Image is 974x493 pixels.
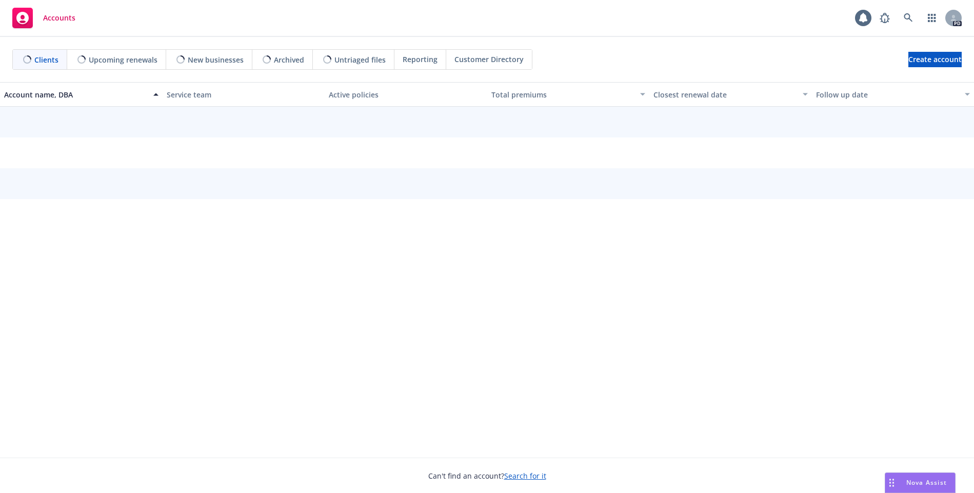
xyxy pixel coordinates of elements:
div: Drag to move [885,473,898,492]
span: Nova Assist [906,478,947,487]
button: Service team [163,82,325,107]
button: Closest renewal date [649,82,812,107]
div: Follow up date [816,89,959,100]
div: Service team [167,89,321,100]
a: Search for it [504,471,546,481]
span: Reporting [403,54,438,65]
span: Upcoming renewals [89,54,157,65]
div: Total premiums [491,89,634,100]
span: Untriaged files [334,54,386,65]
button: Total premiums [487,82,650,107]
span: Customer Directory [454,54,524,65]
span: Archived [274,54,304,65]
button: Active policies [325,82,487,107]
span: Accounts [43,14,75,22]
span: Create account [908,50,962,69]
div: Account name, DBA [4,89,147,100]
button: Nova Assist [885,472,956,493]
a: Switch app [922,8,942,28]
a: Create account [908,52,962,67]
div: Active policies [329,89,483,100]
span: New businesses [188,54,244,65]
span: Can't find an account? [428,470,546,481]
a: Search [898,8,919,28]
a: Accounts [8,4,79,32]
a: Report a Bug [874,8,895,28]
div: Closest renewal date [653,89,797,100]
span: Clients [34,54,58,65]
